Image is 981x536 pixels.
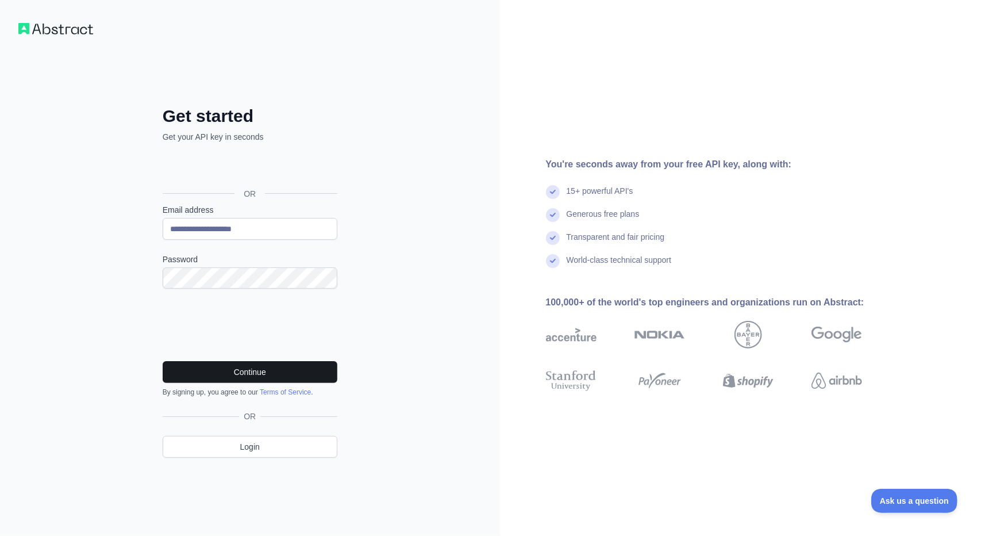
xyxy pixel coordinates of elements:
[163,361,337,383] button: Continue
[546,368,597,393] img: stanford university
[811,368,862,393] img: airbnb
[546,208,560,222] img: check mark
[163,388,337,397] div: By signing up, you agree to our .
[723,368,774,393] img: shopify
[157,155,341,181] iframe: Sign in with Google Button
[163,303,337,347] iframe: reCAPTCHA
[163,131,337,143] p: Get your API key in seconds
[546,321,597,349] img: accenture
[546,185,560,199] img: check mark
[567,231,665,254] div: Transparent and fair pricing
[634,368,685,393] img: payoneer
[734,321,762,349] img: bayer
[871,489,958,513] iframe: Toggle Customer Support
[163,106,337,127] h2: Get started
[163,204,337,216] label: Email address
[546,254,560,268] img: check mark
[567,254,672,277] div: World-class technical support
[163,254,337,265] label: Password
[567,208,640,231] div: Generous free plans
[546,158,899,171] div: You're seconds away from your free API key, along with:
[163,436,337,458] a: Login
[567,185,633,208] div: 15+ powerful API's
[811,321,862,349] img: google
[634,321,685,349] img: nokia
[18,23,93,35] img: Workflow
[234,188,265,200] span: OR
[260,388,311,396] a: Terms of Service
[546,231,560,245] img: check mark
[239,411,260,422] span: OR
[546,296,899,309] div: 100,000+ of the world's top engineers and organizations run on Abstract:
